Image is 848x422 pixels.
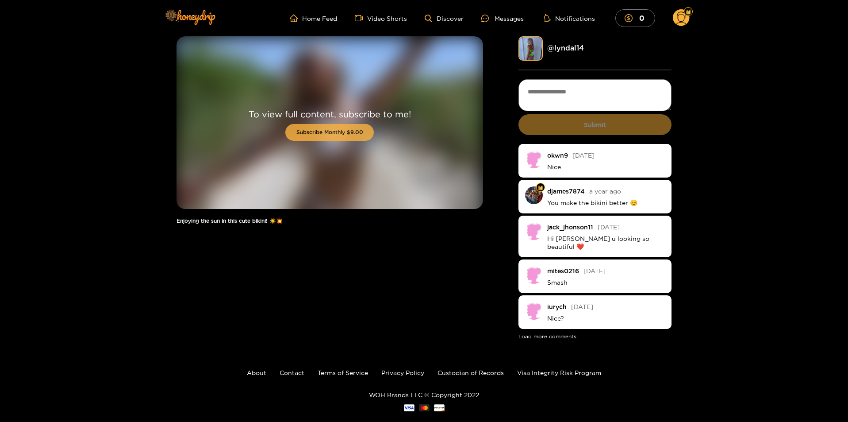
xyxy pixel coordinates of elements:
[625,14,637,22] span: dollar
[571,303,593,310] span: [DATE]
[583,267,606,274] span: [DATE]
[425,15,463,22] a: Discover
[547,199,665,207] p: You make the bikini better 😊
[518,114,672,135] button: Submit
[538,185,543,190] img: Fan Level
[638,13,646,23] mark: 0
[547,163,665,171] p: Nice
[355,14,407,22] a: Video Shorts
[247,369,266,376] a: About
[525,186,543,204] img: qbncl-fb_img_1685192276150.jpg
[525,302,543,320] img: no-avatar.png
[437,369,504,376] a: Custodian of Records
[517,369,601,376] a: Visa Integrity Risk Program
[547,235,665,251] p: Hi [PERSON_NAME] u looking so beautiful ❤️
[381,369,424,376] a: Privacy Policy
[541,14,598,23] button: Notifications
[547,188,585,194] div: djames7874
[355,14,367,22] span: video-camera
[518,333,576,340] button: Load more comments
[686,9,691,15] img: Fan Level
[290,14,302,22] span: home
[177,218,483,224] h1: Enjoying the sun in this cute bikini! ☀️💥
[481,13,524,23] div: Messages
[572,152,595,159] span: [DATE]
[589,188,621,194] span: a year ago
[285,124,374,141] button: Subscribe Monthly $9.00
[547,224,593,230] div: jack_jhonson11
[547,303,567,310] div: iurych
[547,267,579,274] div: mites0216
[598,224,620,230] span: [DATE]
[518,36,543,61] img: lyndal14
[547,279,665,286] p: Smash
[525,151,543,168] img: no-avatar.png
[525,266,543,284] img: no-avatar.png
[615,9,655,27] button: 0
[525,222,543,240] img: no-avatar.png
[249,108,411,120] p: To view full content, subscribe to me!
[547,314,665,322] p: Nice?
[547,44,584,52] a: @ lyndal14
[547,152,568,159] div: okwn9
[318,369,368,376] a: Terms of Service
[290,14,337,22] a: Home Feed
[280,369,304,376] a: Contact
